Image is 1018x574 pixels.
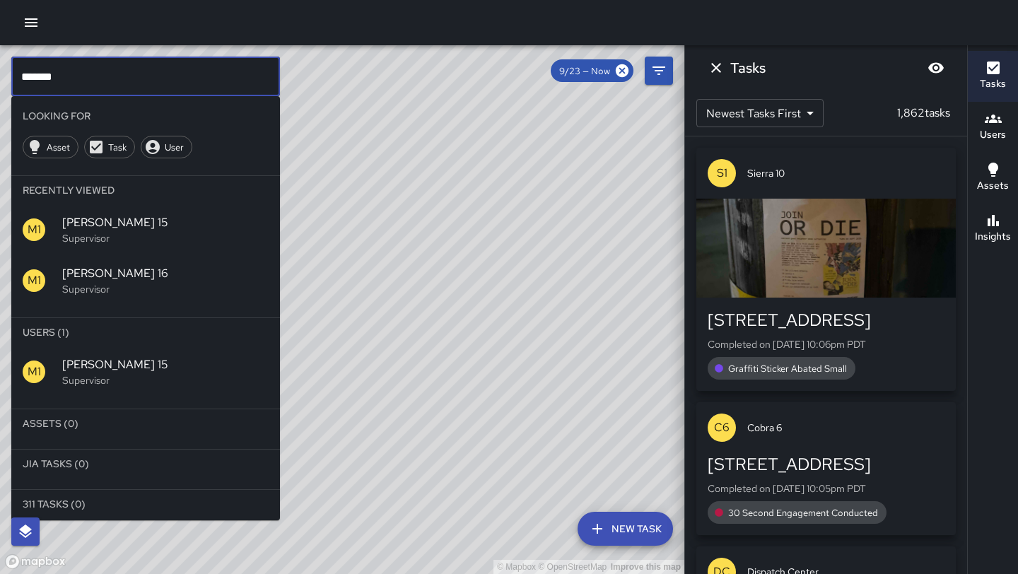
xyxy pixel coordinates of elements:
[980,127,1006,143] h6: Users
[62,231,269,245] p: Supervisor
[11,450,280,478] li: Jia Tasks (0)
[11,176,280,204] li: Recently Viewed
[696,148,956,391] button: S1Sierra 10[STREET_ADDRESS]Completed on [DATE] 10:06pm PDTGraffiti Sticker Abated Small
[39,141,78,153] span: Asset
[551,65,619,77] span: 9/23 — Now
[645,57,673,85] button: Filters
[968,153,1018,204] button: Assets
[922,54,950,82] button: Blur
[747,166,944,180] span: Sierra 10
[702,54,730,82] button: Dismiss
[28,221,41,238] p: M1
[11,318,280,346] li: Users (1)
[730,57,766,79] h6: Tasks
[708,481,944,496] p: Completed on [DATE] 10:05pm PDT
[62,214,269,231] span: [PERSON_NAME] 15
[977,178,1009,194] h6: Assets
[720,363,855,375] span: Graffiti Sticker Abated Small
[980,76,1006,92] h6: Tasks
[62,356,269,373] span: [PERSON_NAME] 15
[11,204,280,255] div: M1[PERSON_NAME] 15Supervisor
[100,141,134,153] span: Task
[891,105,956,122] p: 1,862 tasks
[708,337,944,351] p: Completed on [DATE] 10:06pm PDT
[28,363,41,380] p: M1
[696,99,824,127] div: Newest Tasks First
[28,272,41,289] p: M1
[714,419,730,436] p: C6
[11,255,280,306] div: M1[PERSON_NAME] 16Supervisor
[23,136,78,158] div: Asset
[62,373,269,387] p: Supervisor
[975,229,1011,245] h6: Insights
[968,51,1018,102] button: Tasks
[11,102,280,130] li: Looking For
[11,409,280,438] li: Assets (0)
[578,512,673,546] button: New Task
[708,453,944,476] div: [STREET_ADDRESS]
[62,265,269,282] span: [PERSON_NAME] 16
[747,421,944,435] span: Cobra 6
[157,141,192,153] span: User
[720,507,887,519] span: 30 Second Engagement Conducted
[62,282,269,296] p: Supervisor
[141,136,192,158] div: User
[11,346,280,397] div: M1[PERSON_NAME] 15Supervisor
[717,165,727,182] p: S1
[84,136,135,158] div: Task
[968,204,1018,254] button: Insights
[11,490,280,518] li: 311 Tasks (0)
[551,59,633,82] div: 9/23 — Now
[696,402,956,535] button: C6Cobra 6[STREET_ADDRESS]Completed on [DATE] 10:05pm PDT30 Second Engagement Conducted
[708,309,944,332] div: [STREET_ADDRESS]
[968,102,1018,153] button: Users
